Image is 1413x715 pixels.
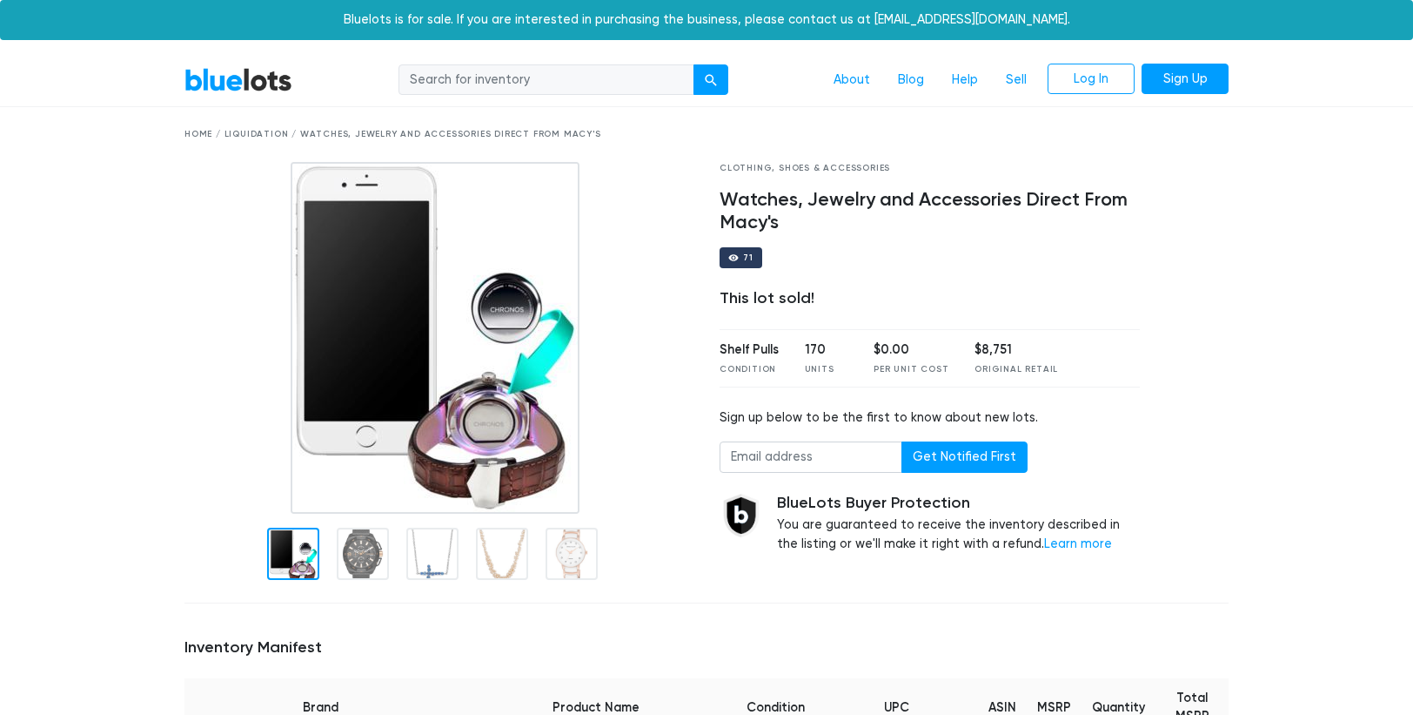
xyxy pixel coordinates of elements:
[974,363,1058,376] div: Original Retail
[398,64,694,96] input: Search for inventory
[720,442,902,473] input: Email address
[720,162,1140,175] div: Clothing, Shoes & Accessories
[938,64,992,97] a: Help
[884,64,938,97] a: Blog
[1048,64,1135,95] a: Log In
[974,341,1058,360] div: $8,751
[777,494,1140,513] h5: BlueLots Buyer Protection
[820,64,884,97] a: About
[777,494,1140,554] div: You are guaranteed to receive the inventory described in the listing or we'll make it right with ...
[901,442,1028,473] button: Get Notified First
[992,64,1041,97] a: Sell
[1142,64,1229,95] a: Sign Up
[874,363,948,376] div: Per Unit Cost
[805,341,848,360] div: 170
[720,408,1140,428] div: Sign up below to be the first to know about new lots.
[720,494,763,537] img: buyer_protection_shield-3b65640a83011c7d3ede35a8e5a80bfdfaa6a97447f0071c1475b91a4b0b3d01.png
[720,189,1140,234] h4: Watches, Jewelry and Accessories Direct From Macy's
[874,341,948,360] div: $0.00
[720,341,779,360] div: Shelf Pulls
[184,128,1229,141] div: Home / Liquidation / Watches, Jewelry and Accessories Direct From Macy's
[184,638,1229,658] h5: Inventory Manifest
[1044,536,1112,551] a: Learn more
[805,363,848,376] div: Units
[291,162,579,514] img: 7814dea5-fdff-4208-8f60-4ab6b6c81126-1559652185
[720,289,1140,308] div: This lot sold!
[743,253,753,262] div: 71
[720,363,779,376] div: Condition
[184,67,292,92] a: BlueLots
